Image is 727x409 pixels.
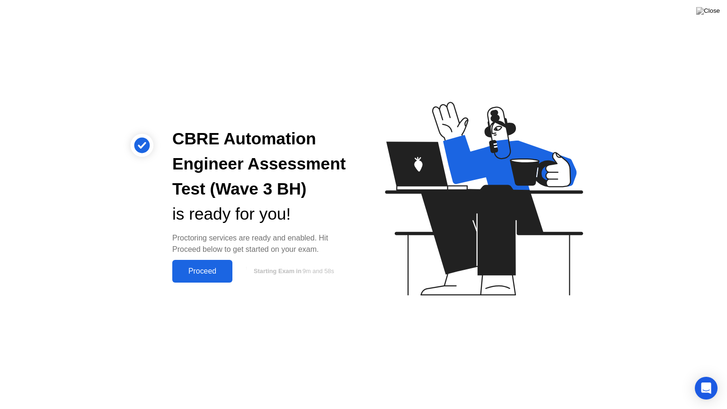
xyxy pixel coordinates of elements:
span: 9m and 58s [302,267,334,275]
button: Starting Exam in9m and 58s [237,262,348,280]
div: Proceed [175,267,230,276]
img: Close [696,7,720,15]
div: CBRE Automation Engineer Assessment Test (Wave 3 BH) [172,126,348,201]
div: Proctoring services are ready and enabled. Hit Proceed below to get started on your exam. [172,232,348,255]
div: Open Intercom Messenger [695,377,718,400]
button: Proceed [172,260,232,283]
div: is ready for you! [172,202,348,227]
